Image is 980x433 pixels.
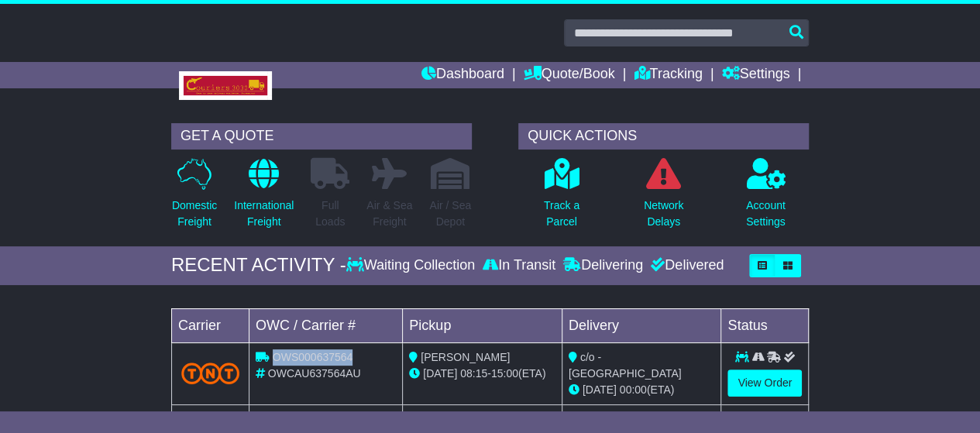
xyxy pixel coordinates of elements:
[721,308,809,342] td: Status
[234,198,294,230] p: International Freight
[171,123,472,149] div: GET A QUOTE
[171,308,249,342] td: Carrier
[409,366,555,382] div: - (ETA)
[544,198,579,230] p: Track a Parcel
[403,308,562,342] td: Pickup
[421,351,510,363] span: [PERSON_NAME]
[479,257,559,274] div: In Transit
[268,367,361,380] span: OWCAU637564AU
[620,383,647,396] span: 00:00
[644,198,683,230] p: Network Delays
[727,369,802,397] a: View Order
[346,257,479,274] div: Waiting Collection
[491,367,518,380] span: 15:00
[518,123,809,149] div: QUICK ACTIONS
[366,198,412,230] p: Air & Sea Freight
[423,367,457,380] span: [DATE]
[429,198,471,230] p: Air / Sea Depot
[460,367,487,380] span: 08:15
[746,198,786,230] p: Account Settings
[559,257,647,274] div: Delivering
[543,157,580,239] a: Track aParcel
[583,383,617,396] span: [DATE]
[172,198,217,230] p: Domestic Freight
[249,308,402,342] td: OWC / Carrier #
[181,363,239,383] img: TNT_Domestic.png
[421,62,504,88] a: Dashboard
[745,157,786,239] a: AccountSettings
[311,198,349,230] p: Full Loads
[569,382,715,398] div: (ETA)
[721,62,789,88] a: Settings
[233,157,294,239] a: InternationalFreight
[524,62,615,88] a: Quote/Book
[562,308,721,342] td: Delivery
[643,157,684,239] a: NetworkDelays
[569,351,682,380] span: c/o - [GEOGRAPHIC_DATA]
[171,254,346,277] div: RECENT ACTIVITY -
[273,351,353,363] span: OWS000637564
[647,257,724,274] div: Delivered
[171,157,218,239] a: DomesticFreight
[634,62,702,88] a: Tracking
